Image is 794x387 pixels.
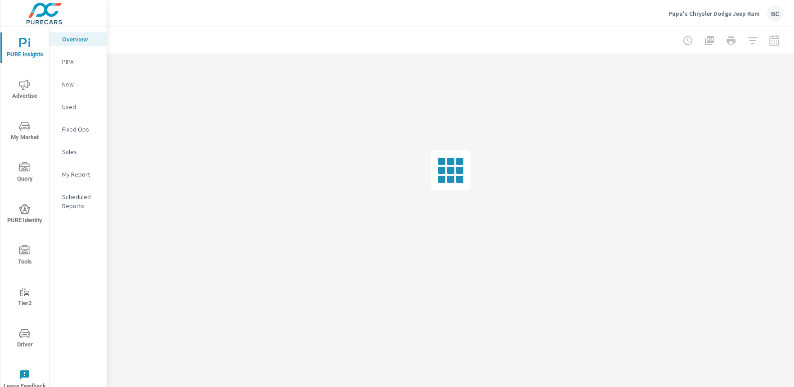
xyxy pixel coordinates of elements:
div: My Report [49,168,107,181]
span: Query [3,162,46,184]
div: Fixed Ops [49,123,107,136]
p: My Report [62,170,99,179]
p: New [62,80,99,89]
div: BC [767,5,783,22]
div: Scheduled Reports [49,190,107,213]
span: PURE Insights [3,38,46,60]
div: Sales [49,145,107,159]
p: Used [62,102,99,111]
p: Overview [62,35,99,44]
span: Driver [3,328,46,350]
span: Tier2 [3,287,46,309]
div: New [49,77,107,91]
p: PIPA [62,57,99,66]
div: PIPA [49,55,107,68]
p: Scheduled Reports [62,192,99,210]
span: Advertise [3,79,46,101]
div: Used [49,100,107,114]
div: Overview [49,32,107,46]
span: PURE Identity [3,204,46,226]
span: My Market [3,121,46,143]
p: Sales [62,147,99,156]
span: Tools [3,245,46,267]
p: Papa's Chrysler Dodge Jeep Ram [669,9,760,18]
p: Fixed Ops [62,125,99,134]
